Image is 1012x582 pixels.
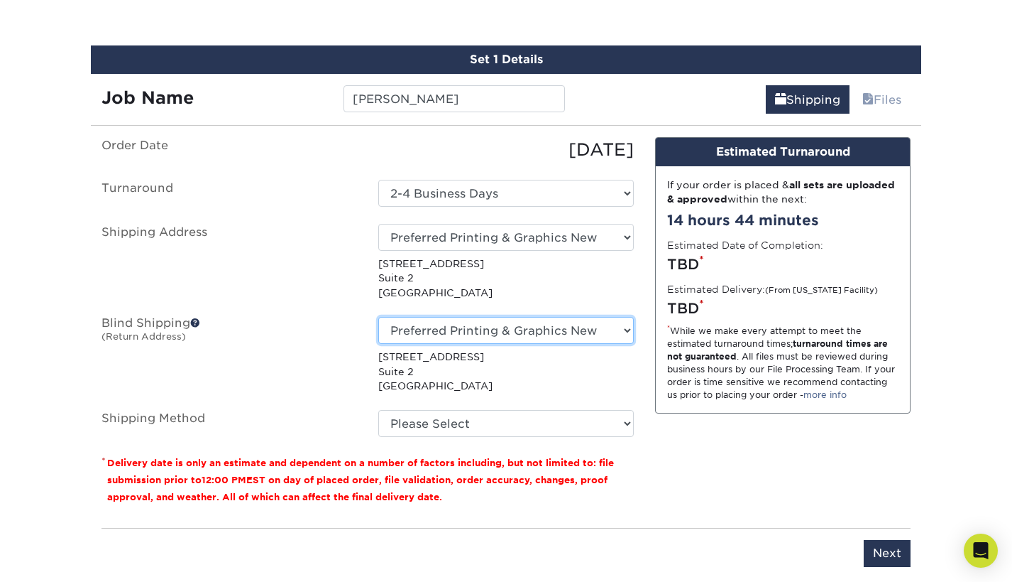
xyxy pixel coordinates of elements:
[343,85,564,112] input: Enter a job name
[91,180,368,207] label: Turnaround
[101,331,186,342] small: (Return Address)
[667,298,898,319] div: TBD
[91,224,368,300] label: Shipping Address
[91,410,368,437] label: Shipping Method
[107,458,614,502] small: Delivery date is only an estimate and dependent on a number of factors including, but not limited...
[101,87,194,108] strong: Job Name
[378,350,634,393] p: [STREET_ADDRESS] Suite 2 [GEOGRAPHIC_DATA]
[765,286,878,295] small: (From [US_STATE] Facility)
[91,45,921,74] div: Set 1 Details
[667,282,878,296] label: Estimated Delivery:
[378,257,634,300] p: [STREET_ADDRESS] Suite 2 [GEOGRAPHIC_DATA]
[862,93,874,107] span: files
[202,475,246,485] span: 12:00 PM
[667,178,898,207] div: If your order is placed & within the next:
[864,540,911,567] input: Next
[964,534,998,568] div: Open Intercom Messenger
[775,93,786,107] span: shipping
[766,85,849,114] a: Shipping
[667,210,898,231] div: 14 hours 44 minutes
[667,254,898,275] div: TBD
[91,317,368,393] label: Blind Shipping
[803,389,847,400] a: more info
[656,138,910,166] div: Estimated Turnaround
[368,137,644,163] div: [DATE]
[667,338,888,362] strong: turnaround times are not guaranteed
[667,238,823,252] label: Estimated Date of Completion:
[667,325,898,402] div: While we make every attempt to meet the estimated turnaround times; . All files must be reviewed ...
[853,85,911,114] a: Files
[91,137,368,163] label: Order Date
